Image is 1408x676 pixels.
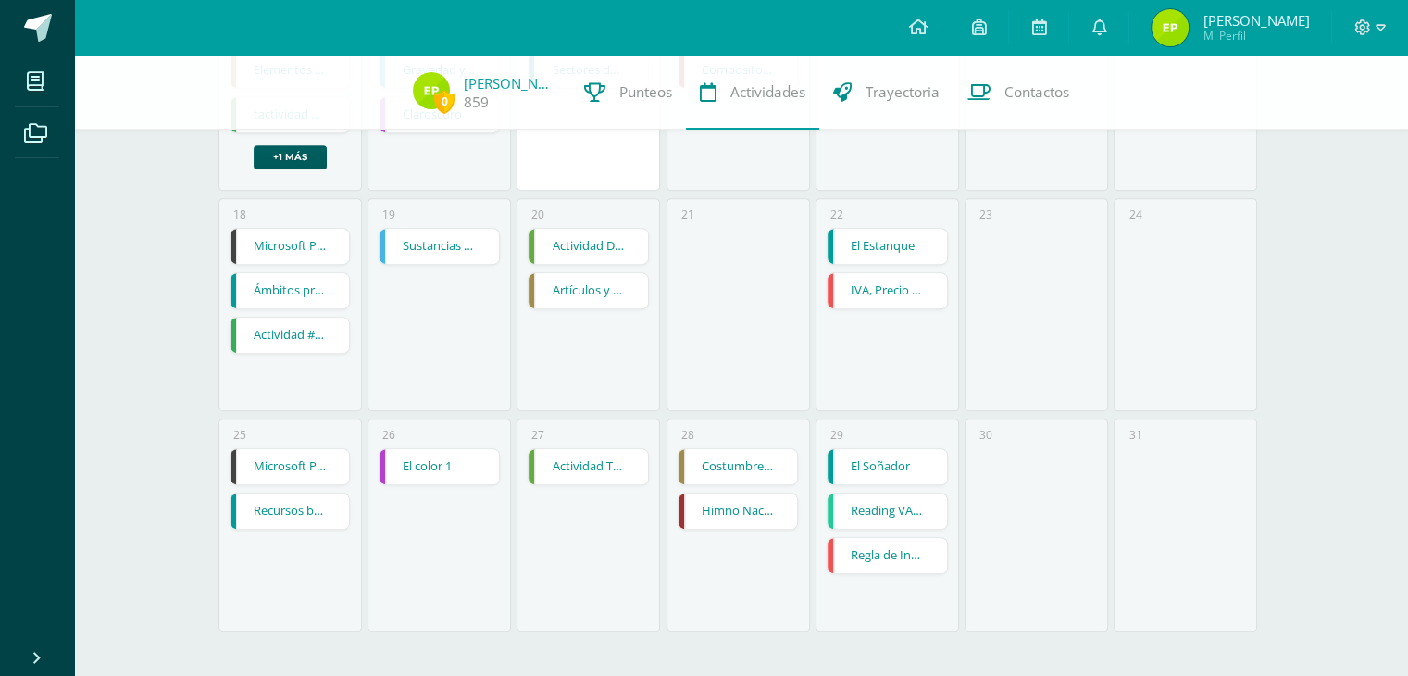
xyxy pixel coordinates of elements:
[379,228,500,265] div: Sustancias Químicas | Tarea
[953,56,1083,130] a: Contactos
[531,427,544,443] div: 27
[380,229,499,264] a: Sustancias Químicas
[230,493,351,530] div: Recursos básicos del entorno | Tarea
[379,448,500,485] div: El color 1 | Tarea
[1202,11,1309,30] span: [PERSON_NAME]
[830,427,843,443] div: 29
[827,228,948,265] div: El Estanque | Tarea
[233,207,246,222] div: 18
[1004,82,1069,102] span: Contactos
[529,229,648,264] a: Actividad Dos
[413,72,450,109] img: 5288f7cfb95f2f118a09f0f319054192.png
[464,74,556,93] a: [PERSON_NAME]
[529,449,648,484] a: Actividad Tres
[254,145,327,169] a: +1 más
[827,272,948,309] div: IVA, Precio + IVA, Precio - IVA | Tarea
[570,56,686,130] a: Punteos
[979,427,992,443] div: 30
[382,207,395,222] div: 19
[529,273,648,308] a: Artículos y preposiciones
[619,82,672,102] span: Punteos
[828,273,947,308] a: IVA, Precio + IVA, Precio - IVA
[231,273,350,308] a: Ámbitos productivos
[528,448,649,485] div: Actividad Tres | Tarea
[434,90,455,113] span: 0
[1202,28,1309,44] span: Mi Perfil
[828,538,947,573] a: Regla de Interés, interés, capital, crédito, tiempo
[230,228,351,265] div: Microsoft Publisher Tarjeta de Presentación | Tarea
[1152,9,1189,46] img: 5288f7cfb95f2f118a09f0f319054192.png
[230,448,351,485] div: Microsoft Publisher Afiche Publicitario | Tarea
[686,56,819,130] a: Actividades
[979,207,992,222] div: 23
[828,449,947,484] a: El Soñador
[827,537,948,574] div: Regla de Interés, interés, capital, crédito, tiempo | Tarea
[830,207,843,222] div: 22
[828,229,947,264] a: El Estanque
[528,228,649,265] div: Actividad Dos | Tarea
[679,494,798,529] a: Himno Nacional de Guatemala
[231,318,350,353] a: Actividad #2- Prueba corta
[233,427,246,443] div: 25
[464,93,489,112] a: 859
[730,82,805,102] span: Actividades
[231,229,350,264] a: Microsoft Publisher Tarjeta de Presentación
[528,272,649,309] div: Artículos y preposiciones | Tarea
[380,449,499,484] a: El color 1
[531,207,544,222] div: 20
[679,449,798,484] a: Costumbres y tradiciones
[382,427,395,443] div: 26
[827,493,948,530] div: Reading VACATIONS | Tarea
[866,82,940,102] span: Trayectoria
[819,56,953,130] a: Trayectoria
[678,448,799,485] div: Costumbres y tradiciones | Tarea
[681,207,694,222] div: 21
[681,427,694,443] div: 28
[230,272,351,309] div: Ámbitos productivos | Tarea
[231,449,350,484] a: Microsoft Publisher Afiche Publicitario
[678,493,799,530] div: Himno Nacional de Guatemala | Tarea
[827,448,948,485] div: El Soñador | Tarea
[1128,427,1141,443] div: 31
[231,494,350,529] a: Recursos básicos del entorno
[1128,207,1141,222] div: 24
[828,494,947,529] a: Reading VACATIONS
[230,317,351,354] div: Actividad #2- Prueba corta | Tarea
